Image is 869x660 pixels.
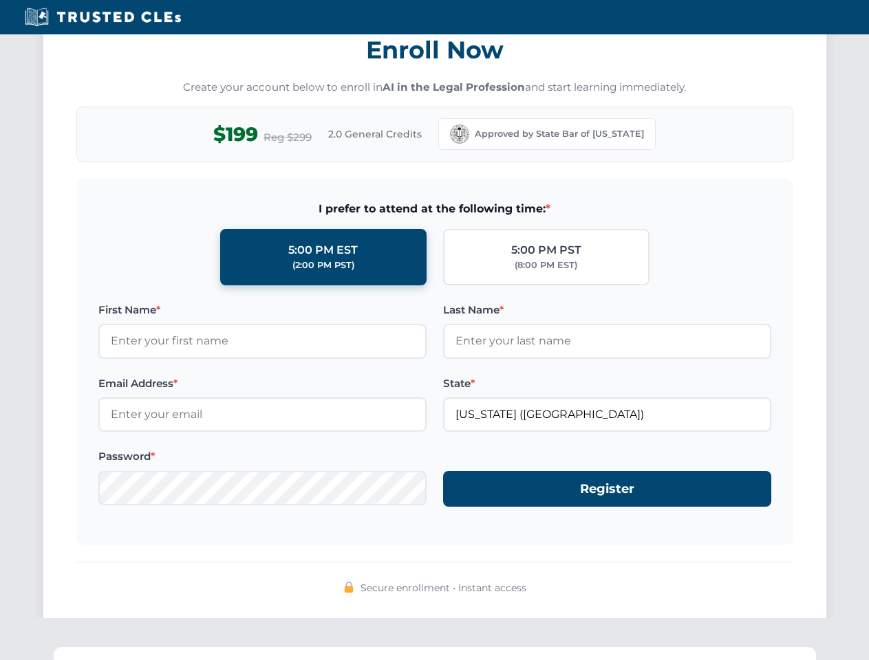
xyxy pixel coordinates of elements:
[98,200,771,218] span: I prefer to attend at the following time:
[98,397,427,432] input: Enter your email
[443,375,771,392] label: State
[450,124,469,144] img: California Bar
[98,302,427,318] label: First Name
[475,127,644,141] span: Approved by State Bar of [US_STATE]
[288,241,358,259] div: 5:00 PM EST
[213,119,258,150] span: $199
[443,397,771,432] input: California (CA)
[443,324,771,358] input: Enter your last name
[21,7,185,27] img: Trusted CLEs
[511,241,581,259] div: 5:00 PM PST
[292,258,354,272] div: (2:00 PM PST)
[343,582,354,593] img: 🔒
[98,324,427,358] input: Enter your first name
[76,28,793,71] h3: Enroll Now
[383,80,525,93] strong: AI in the Legal Profession
[264,129,312,146] span: Reg $299
[328,126,422,142] span: 2.0 General Credits
[98,448,427,465] label: Password
[443,471,771,507] button: Register
[443,302,771,318] label: Last Name
[76,80,793,96] p: Create your account below to enroll in and start learning immediately.
[361,580,526,595] span: Secure enrollment • Instant access
[515,258,577,272] div: (8:00 PM EST)
[98,375,427,392] label: Email Address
